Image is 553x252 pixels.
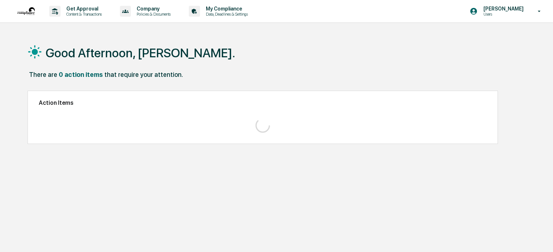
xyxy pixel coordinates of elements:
[46,46,235,60] h1: Good Afternoon, [PERSON_NAME].
[131,12,174,17] p: Policies & Documents
[478,6,527,12] p: [PERSON_NAME]
[61,12,105,17] p: Content & Transactions
[29,71,57,78] div: There are
[478,12,527,17] p: Users
[61,6,105,12] p: Get Approval
[17,7,35,15] img: logo
[59,71,103,78] div: 0 action items
[104,71,183,78] div: that require your attention.
[200,6,251,12] p: My Compliance
[39,99,487,106] h2: Action Items
[200,12,251,17] p: Data, Deadlines & Settings
[131,6,174,12] p: Company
